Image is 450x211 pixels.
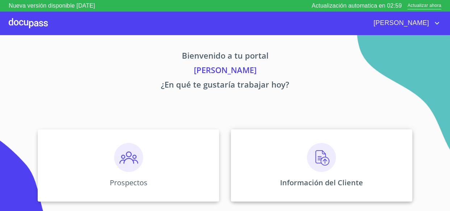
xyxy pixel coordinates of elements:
p: Prospectos [110,178,147,187]
p: Actualización automatica en 02:59 [312,1,402,10]
p: Bienvenido a tu portal [9,50,441,64]
p: Información del Cliente [280,178,363,187]
img: prospectos.png [114,143,143,172]
p: ¿En qué te gustaría trabajar hoy? [9,79,441,93]
span: [PERSON_NAME] [368,17,433,29]
p: [PERSON_NAME] [9,64,441,79]
img: carga.png [307,143,336,172]
button: account of current user [368,17,441,29]
p: Nueva versión disponible [DATE] [9,1,95,10]
span: Actualizar ahora [408,2,441,10]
